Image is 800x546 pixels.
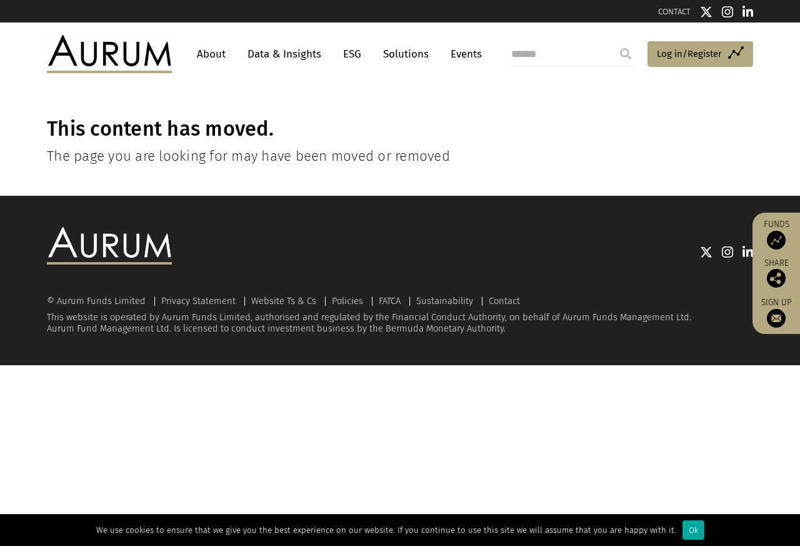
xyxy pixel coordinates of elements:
img: Sign up to our newsletter [767,309,786,328]
a: FATCA [379,295,401,306]
a: Data & Insights [241,43,327,66]
img: Access Funds [767,231,786,250]
a: Funds [759,219,794,250]
img: Aurum Logo [47,227,172,265]
input: Submit [613,41,638,66]
a: Contact [489,295,520,306]
a: About [191,43,232,66]
a: ESG [337,43,367,66]
span: Log in/Register [657,46,722,61]
h1: This content has moved. [47,117,753,141]
a: Sign up [759,297,794,328]
img: Linkedin icon [742,246,754,258]
img: Twitter icon [700,246,712,258]
a: Website Ts & Cs [251,295,316,306]
h4: The page you are looking for may have been moved or removed [47,148,753,164]
img: Linkedin icon [742,6,754,18]
a: CONTACT [658,7,691,16]
div: This website is operated by Aurum Funds Limited, authorised and regulated by the Financial Conduc... [47,296,753,334]
div: © Aurum Funds Limited [47,296,152,306]
a: Log in/Register [647,41,753,68]
a: Sustainability [416,295,473,306]
img: Instagram icon [722,6,733,18]
a: Events [444,43,482,66]
img: Instagram icon [722,246,733,258]
a: Policies [332,295,363,306]
div: Share [759,259,794,288]
img: Twitter icon [700,6,712,18]
a: Privacy Statement [161,295,236,306]
a: Solutions [377,43,435,66]
img: Share this post [767,269,786,288]
img: Aurum [47,35,172,73]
